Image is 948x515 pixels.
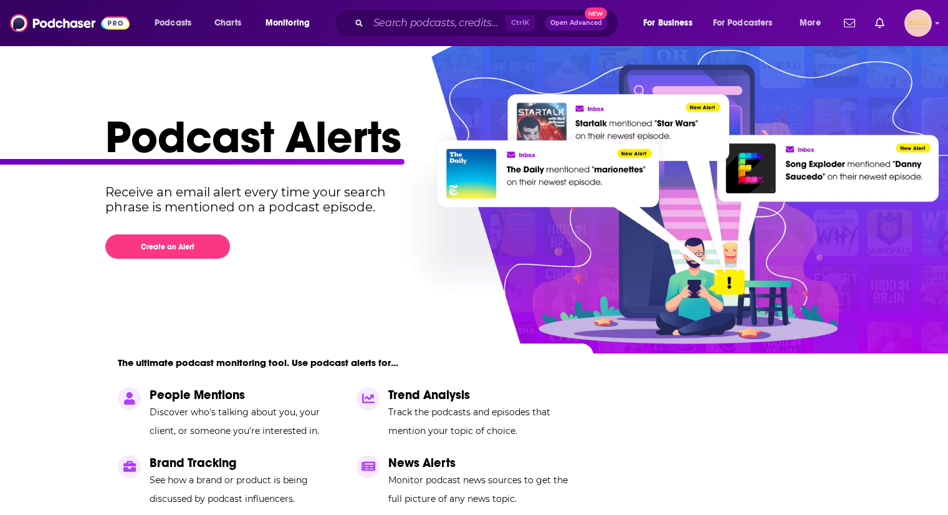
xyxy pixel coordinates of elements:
[904,9,932,37] button: Show profile menu
[346,9,630,37] div: Search podcasts, credits, & more...
[904,9,932,37] img: User Profile
[105,234,230,259] button: Create an Alert
[643,14,692,32] span: For Business
[150,455,342,471] p: Brand Tracking
[550,20,602,26] span: Open Advanced
[146,13,208,33] button: open menu
[791,13,836,33] button: open menu
[388,387,580,403] p: Trend Analysis
[105,110,833,165] h1: Podcast Alerts
[505,15,535,31] span: Ctrl K
[257,13,326,33] button: open menu
[713,14,773,32] span: For Podcasters
[800,14,821,32] span: More
[585,7,607,19] span: New
[206,13,249,33] a: Charts
[388,471,580,508] p: Monitor podcast news sources to get the full picture of any news topic.
[904,9,932,37] span: Logged in as MUSESPR
[705,13,791,33] button: open menu
[10,11,130,35] img: Podchaser - Follow, Share and Rate Podcasts
[388,455,580,471] p: News Alerts
[150,471,342,508] p: See how a brand or product is being discussed by podcast influencers.
[105,185,409,214] p: Receive an email alert every time your search phrase is mentioned on a podcast episode.
[266,14,310,32] span: Monitoring
[155,14,191,32] span: Podcasts
[388,403,580,440] p: Track the podcasts and episodes that mention your topic of choice.
[118,357,398,368] p: The ultimate podcast monitoring tool. Use podcast alerts for...
[839,12,860,34] a: Show notifications dropdown
[545,16,608,31] button: Open AdvancedNew
[870,12,889,34] a: Show notifications dropdown
[368,13,505,33] input: Search podcasts, credits, & more...
[150,387,342,403] p: People Mentions
[634,13,708,33] button: open menu
[150,403,342,440] p: Discover who's talking about you, your client, or someone you're interested in.
[214,14,241,32] span: Charts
